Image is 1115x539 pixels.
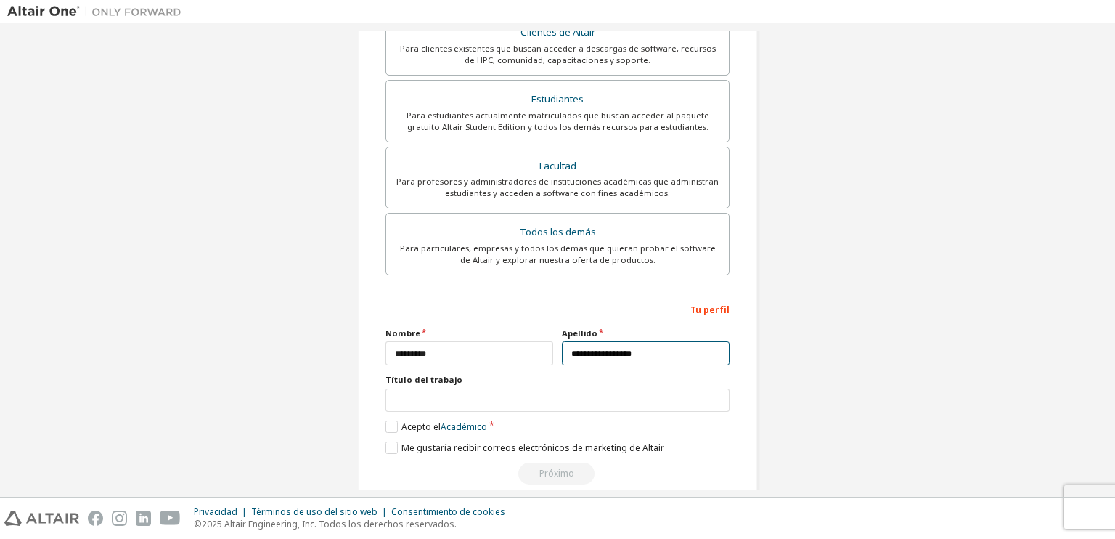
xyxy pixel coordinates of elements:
[160,511,181,526] img: youtube.svg
[4,511,79,526] img: altair_logo.svg
[7,4,189,19] img: Altair One
[391,506,514,518] div: Consentimiento de cookies
[202,518,457,530] font: 2025 Altair Engineering, Inc. Todos los derechos reservados.
[385,421,487,433] label: Acepto el
[112,511,127,526] img: instagram.svg
[395,176,720,199] div: Para profesores y administradores de instituciones académicas que administran estudiantes y acced...
[194,506,251,518] div: Privacidad
[385,328,553,339] label: Nombre
[251,506,391,518] div: Términos de uso del sitio web
[194,518,514,530] p: ©
[385,463,730,485] div: Read and acccept EULA to continue
[395,23,720,43] div: Clientes de Altair
[385,297,730,320] div: Tu perfil
[395,43,720,66] div: Para clientes existentes que buscan acceder a descargas de software, recursos de HPC, comunidad, ...
[562,328,730,339] label: Apellido
[441,421,487,433] a: Académico
[136,511,151,526] img: linkedin.svg
[395,222,720,243] div: Todos los demás
[385,442,664,454] label: Me gustaría recibir correos electrónicos de marketing de Altair
[395,243,720,266] div: Para particulares, empresas y todos los demás que quieran probar el software de Altair y explorar...
[385,374,730,386] label: Título del trabajo
[88,511,103,526] img: facebook.svg
[395,89,720,110] div: Estudiantes
[395,110,720,133] div: Para estudiantes actualmente matriculados que buscan acceder al paquete gratuito Altair Student E...
[395,156,720,177] div: Facultad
